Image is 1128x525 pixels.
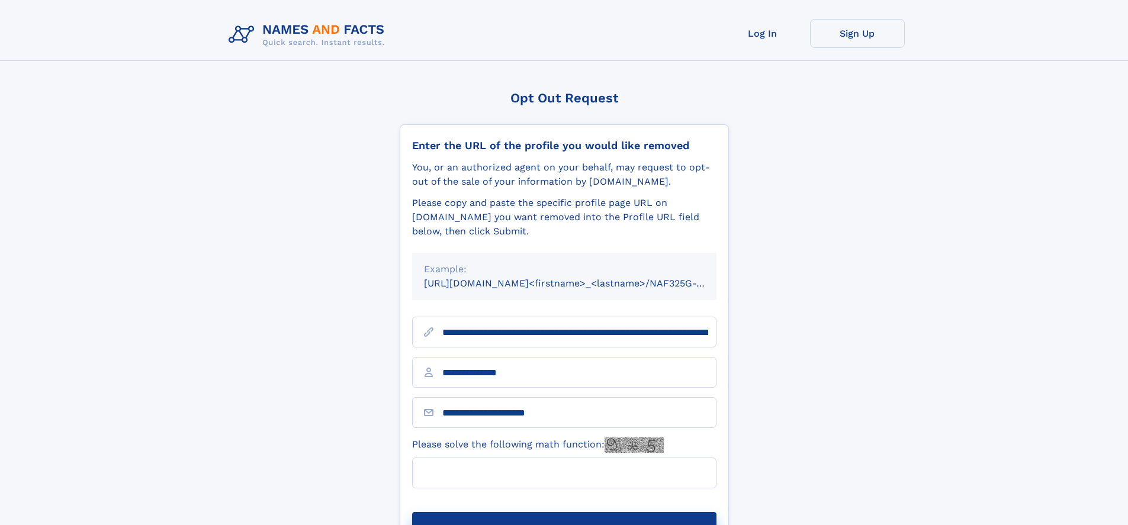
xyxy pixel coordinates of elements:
div: Please copy and paste the specific profile page URL on [DOMAIN_NAME] you want removed into the Pr... [412,196,716,239]
div: Example: [424,262,705,276]
div: You, or an authorized agent on your behalf, may request to opt-out of the sale of your informatio... [412,160,716,189]
label: Please solve the following math function: [412,437,664,453]
a: Sign Up [810,19,905,48]
img: Logo Names and Facts [224,19,394,51]
a: Log In [715,19,810,48]
div: Opt Out Request [400,91,729,105]
div: Enter the URL of the profile you would like removed [412,139,716,152]
small: [URL][DOMAIN_NAME]<firstname>_<lastname>/NAF325G-xxxxxxxx [424,278,739,289]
